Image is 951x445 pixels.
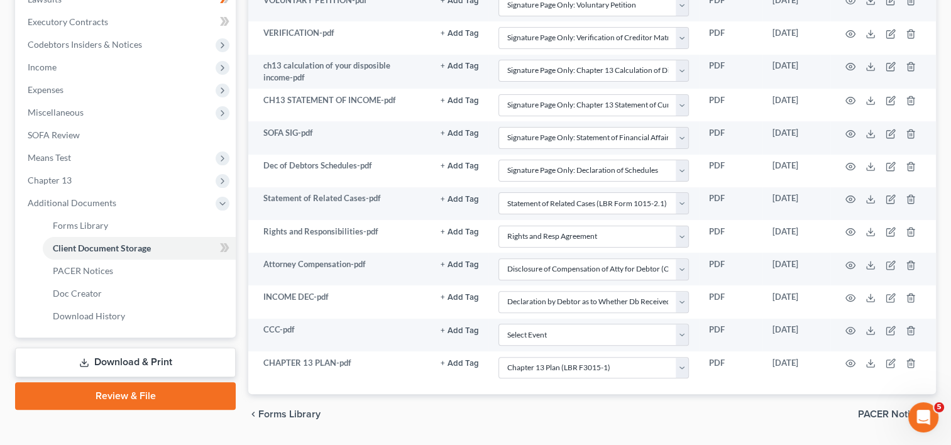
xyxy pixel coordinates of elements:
span: Means Test [28,152,71,163]
a: Forms Library [43,214,236,237]
td: PDF [699,351,762,384]
td: [DATE] [762,121,830,154]
a: Download History [43,305,236,327]
td: CH13 STATEMENT OF INCOME-pdf [248,89,431,121]
button: PACER Notices chevron_right [858,409,936,419]
a: + Add Tag [441,226,478,238]
td: CHAPTER 13 PLAN-pdf [248,351,431,384]
td: PDF [699,55,762,89]
button: + Add Tag [441,129,478,138]
span: Download History [53,310,125,321]
td: [DATE] [762,220,830,253]
a: + Add Tag [441,192,478,204]
i: chevron_left [248,409,258,419]
span: Codebtors Insiders & Notices [28,39,142,50]
a: Review & File [15,382,236,410]
span: Miscellaneous [28,107,84,118]
button: + Add Tag [441,97,478,105]
td: [DATE] [762,187,830,220]
a: + Add Tag [441,357,478,369]
td: Statement of Related Cases-pdf [248,187,431,220]
span: Executory Contracts [28,16,108,27]
a: + Add Tag [441,94,478,106]
td: PDF [699,253,762,285]
span: Expenses [28,84,63,95]
td: PDF [699,155,762,187]
td: [DATE] [762,351,830,384]
td: Rights and Responsibilities-pdf [248,220,431,253]
td: [DATE] [762,55,830,89]
td: [DATE] [762,21,830,54]
td: [DATE] [762,89,830,121]
a: + Add Tag [441,160,478,172]
td: [DATE] [762,253,830,285]
a: PACER Notices [43,260,236,282]
a: Download & Print [15,348,236,377]
td: ch13 calculation of your disposible income-pdf [248,55,431,89]
button: + Add Tag [441,30,478,38]
button: chevron_left Forms Library [248,409,321,419]
span: Doc Creator [53,288,102,299]
button: + Add Tag [441,228,478,236]
td: CCC-pdf [248,319,431,351]
a: + Add Tag [441,258,478,270]
span: Client Document Storage [53,243,151,253]
span: SOFA Review [28,129,80,140]
button: + Add Tag [441,261,478,269]
span: Additional Documents [28,197,116,208]
a: + Add Tag [441,127,478,139]
span: Income [28,62,57,72]
button: + Add Tag [441,327,478,335]
button: + Add Tag [441,162,478,170]
a: Doc Creator [43,282,236,305]
a: + Add Tag [441,60,478,72]
span: Chapter 13 [28,175,72,185]
td: PDF [699,285,762,318]
td: SOFA SIG-pdf [248,121,431,154]
a: + Add Tag [441,324,478,336]
span: PACER Notices [858,409,926,419]
td: PDF [699,21,762,54]
iframe: Intercom live chat [908,402,938,432]
td: PDF [699,89,762,121]
a: Client Document Storage [43,237,236,260]
td: PDF [699,121,762,154]
span: Forms Library [53,220,108,231]
a: + Add Tag [441,27,478,39]
td: [DATE] [762,319,830,351]
td: Attorney Compensation-pdf [248,253,431,285]
td: [DATE] [762,155,830,187]
button: + Add Tag [441,62,478,70]
button: + Add Tag [441,294,478,302]
td: PDF [699,187,762,220]
a: Executory Contracts [18,11,236,33]
span: PACER Notices [53,265,113,276]
td: PDF [699,220,762,253]
td: INCOME DEC-pdf [248,285,431,318]
td: PDF [699,319,762,351]
a: SOFA Review [18,124,236,146]
button: + Add Tag [441,360,478,368]
td: Dec of Debtors Schedules-pdf [248,155,431,187]
td: VERIFICATION-pdf [248,21,431,54]
td: [DATE] [762,285,830,318]
a: + Add Tag [441,291,478,303]
span: Forms Library [258,409,321,419]
button: + Add Tag [441,195,478,204]
span: 5 [934,402,944,412]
